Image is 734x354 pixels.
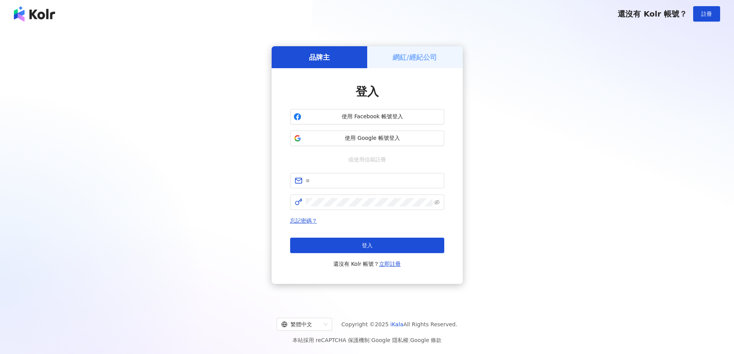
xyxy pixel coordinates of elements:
[333,259,401,268] span: 還沒有 Kolr 帳號？
[379,261,401,267] a: 立即註冊
[292,336,442,345] span: 本站採用 reCAPTCHA 保護機制
[290,109,444,124] button: 使用 Facebook 帳號登入
[309,52,330,62] h5: 品牌主
[410,337,442,343] a: Google 條款
[290,238,444,253] button: 登入
[390,321,403,327] a: iKala
[701,11,712,17] span: 註冊
[290,218,317,224] a: 忘記密碼？
[393,52,437,62] h5: 網紅/經紀公司
[434,200,440,205] span: eye-invisible
[371,337,408,343] a: Google 隱私權
[370,337,371,343] span: |
[362,242,373,248] span: 登入
[304,134,441,142] span: 使用 Google 帳號登入
[281,318,321,331] div: 繁體中文
[408,337,410,343] span: |
[14,6,55,22] img: logo
[618,9,687,18] span: 還沒有 Kolr 帳號？
[693,6,720,22] button: 註冊
[356,85,379,98] span: 登入
[304,113,441,121] span: 使用 Facebook 帳號登入
[341,320,457,329] span: Copyright © 2025 All Rights Reserved.
[343,155,391,164] span: 或使用信箱註冊
[290,131,444,146] button: 使用 Google 帳號登入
